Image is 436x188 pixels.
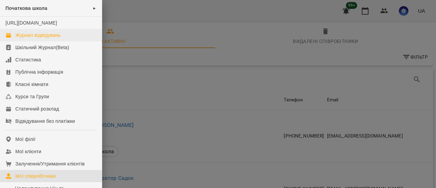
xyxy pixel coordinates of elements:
div: Статичний розклад [15,105,59,112]
div: Мої філії [15,136,35,143]
div: Шкільний Журнал(Beta) [15,44,69,51]
div: Статистика [15,56,41,63]
div: Публічна інформація [15,69,63,75]
div: Журнал відвідувань [15,32,61,39]
div: Залучення/Утримання клієнтів [15,160,85,167]
div: Мої клієнти [15,148,41,155]
span: Початкова школа [5,5,47,11]
div: Курси та Групи [15,93,49,100]
div: Відвідування без платіжки [15,118,75,125]
div: Мої співробітники [15,173,56,179]
a: [URL][DOMAIN_NAME] [5,20,57,26]
span: ► [93,5,96,11]
div: Класні кімнати [15,81,48,88]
